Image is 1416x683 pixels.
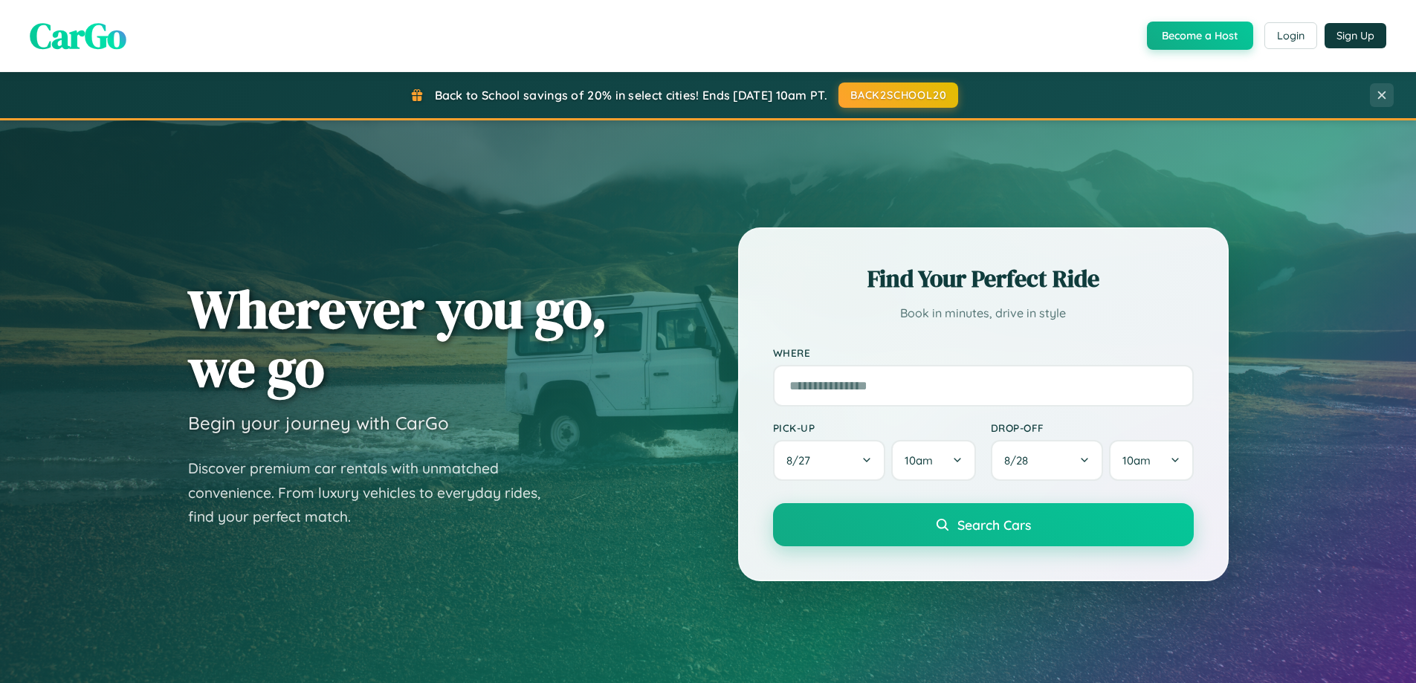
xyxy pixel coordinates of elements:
h2: Find Your Perfect Ride [773,262,1194,295]
p: Book in minutes, drive in style [773,302,1194,324]
label: Pick-up [773,421,976,434]
button: 8/27 [773,440,886,481]
span: 10am [905,453,933,467]
p: Discover premium car rentals with unmatched convenience. From luxury vehicles to everyday rides, ... [188,456,560,529]
button: 10am [1109,440,1193,481]
button: Login [1264,22,1317,49]
button: Become a Host [1147,22,1253,50]
button: BACK2SCHOOL20 [838,82,958,108]
span: 8 / 28 [1004,453,1035,467]
span: Back to School savings of 20% in select cities! Ends [DATE] 10am PT. [435,88,827,103]
span: Search Cars [957,517,1031,533]
span: CarGo [30,11,126,60]
h1: Wherever you go, we go [188,279,607,397]
button: Search Cars [773,503,1194,546]
span: 10am [1122,453,1151,467]
button: 8/28 [991,440,1104,481]
label: Drop-off [991,421,1194,434]
button: Sign Up [1325,23,1386,48]
label: Where [773,346,1194,359]
button: 10am [891,440,975,481]
h3: Begin your journey with CarGo [188,412,449,434]
span: 8 / 27 [786,453,818,467]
